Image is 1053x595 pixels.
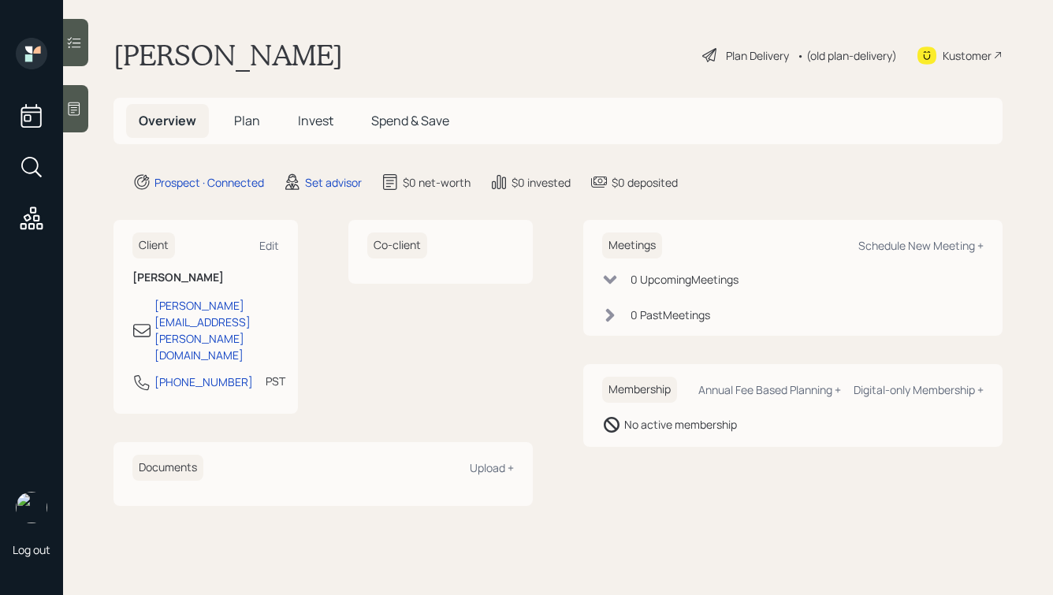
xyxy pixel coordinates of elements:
[698,382,841,397] div: Annual Fee Based Planning +
[854,382,984,397] div: Digital-only Membership +
[259,238,279,253] div: Edit
[631,307,710,323] div: 0 Past Meeting s
[132,455,203,481] h6: Documents
[602,377,677,403] h6: Membership
[132,271,279,284] h6: [PERSON_NAME]
[154,174,264,191] div: Prospect · Connected
[113,38,343,73] h1: [PERSON_NAME]
[132,232,175,258] h6: Client
[139,112,196,129] span: Overview
[266,373,285,389] div: PST
[612,174,678,191] div: $0 deposited
[234,112,260,129] span: Plan
[367,232,427,258] h6: Co-client
[403,174,471,191] div: $0 net-worth
[726,47,789,64] div: Plan Delivery
[305,174,362,191] div: Set advisor
[371,112,449,129] span: Spend & Save
[16,492,47,523] img: hunter_neumayer.jpg
[470,460,514,475] div: Upload +
[512,174,571,191] div: $0 invested
[631,271,739,288] div: 0 Upcoming Meeting s
[797,47,897,64] div: • (old plan-delivery)
[154,374,253,390] div: [PHONE_NUMBER]
[13,542,50,557] div: Log out
[624,416,737,433] div: No active membership
[858,238,984,253] div: Schedule New Meeting +
[602,232,662,258] h6: Meetings
[154,297,279,363] div: [PERSON_NAME][EMAIL_ADDRESS][PERSON_NAME][DOMAIN_NAME]
[943,47,992,64] div: Kustomer
[298,112,333,129] span: Invest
